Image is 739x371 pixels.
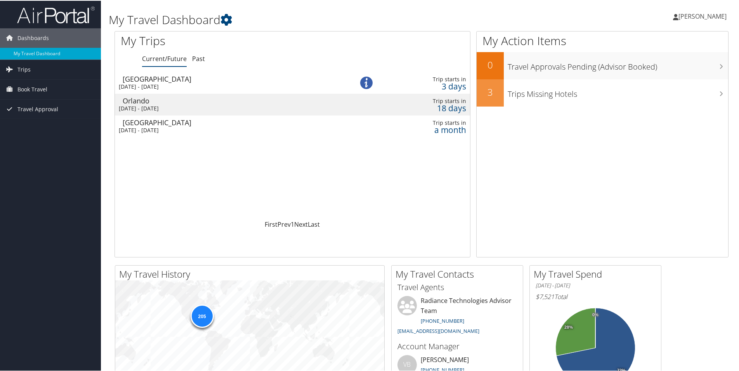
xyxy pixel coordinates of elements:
a: Next [294,219,308,228]
a: Past [192,54,205,62]
h2: 3 [477,85,504,98]
h2: My Travel Spend [534,267,661,280]
h2: My Travel Contacts [396,267,523,280]
a: Last [308,219,320,228]
div: [GEOGRAPHIC_DATA] [123,75,338,82]
a: First [265,219,278,228]
h6: [DATE] - [DATE] [536,281,655,289]
h1: My Trips [121,32,316,48]
span: Travel Approval [17,99,58,118]
h3: Account Manager [397,340,517,351]
h1: My Travel Dashboard [109,11,526,27]
a: 1 [291,219,294,228]
h2: My Travel History [119,267,384,280]
a: 0Travel Approvals Pending (Advisor Booked) [477,51,728,79]
div: Orlando [123,96,338,103]
span: Book Travel [17,79,47,98]
tspan: 0% [592,312,598,317]
a: [PERSON_NAME] [673,4,734,27]
h6: Total [536,292,655,300]
div: Trip starts in [393,75,466,82]
h1: My Action Items [477,32,728,48]
div: 18 days [393,104,466,111]
div: [DATE] - [DATE] [119,126,334,133]
div: a month [393,126,466,133]
div: [GEOGRAPHIC_DATA] [123,118,338,125]
a: Prev [278,219,291,228]
h3: Travel Approvals Pending (Advisor Booked) [508,57,728,72]
div: 205 [190,304,213,327]
a: Current/Future [142,54,187,62]
div: 3 days [393,82,466,89]
div: [DATE] - [DATE] [119,104,334,111]
span: [PERSON_NAME] [678,11,727,20]
a: [PHONE_NUMBER] [421,317,464,324]
div: Trip starts in [393,97,466,104]
div: Trip starts in [393,119,466,126]
a: 3Trips Missing Hotels [477,79,728,106]
div: [DATE] - [DATE] [119,82,334,89]
span: Trips [17,59,31,79]
img: airportal-logo.png [17,5,95,23]
span: Dashboards [17,28,49,47]
span: $7,521 [536,292,554,300]
a: [EMAIL_ADDRESS][DOMAIN_NAME] [397,327,479,334]
h3: Travel Agents [397,281,517,292]
h3: Trips Missing Hotels [508,84,728,99]
li: Radiance Technologies Advisor Team [394,295,521,337]
img: alert-flat-solid-info.png [360,76,373,88]
h2: 0 [477,58,504,71]
tspan: 28% [564,324,573,329]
